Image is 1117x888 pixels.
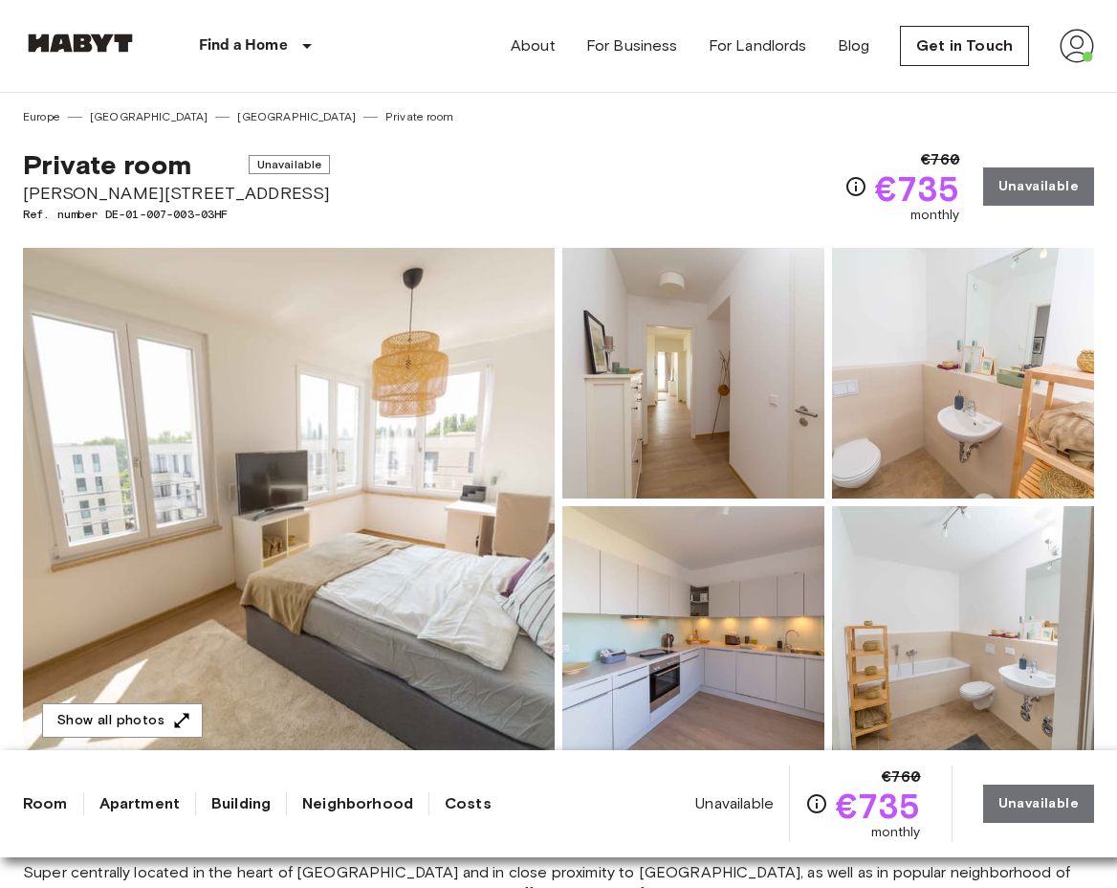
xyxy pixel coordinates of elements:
span: €735 [875,171,960,206]
img: Picture of unit DE-01-007-003-03HF [562,506,824,757]
a: About [511,34,556,57]
a: For Landlords [709,34,807,57]
span: [PERSON_NAME][STREET_ADDRESS] [23,181,330,206]
span: Unavailable [249,155,331,174]
a: Neighborhood [302,792,413,815]
img: Marketing picture of unit DE-01-007-003-03HF [23,248,555,757]
img: Picture of unit DE-01-007-003-03HF [832,248,1094,499]
span: Ref. number DE-01-007-003-03HF [23,206,330,223]
a: Get in Touch [900,26,1029,66]
a: Blog [838,34,870,57]
svg: Check cost overview for full price breakdown. Please note that discounts apply to new joiners onl... [805,792,828,815]
span: Unavailable [695,793,774,814]
a: Costs [445,792,492,815]
span: €735 [836,788,921,823]
a: [GEOGRAPHIC_DATA] [90,108,208,125]
a: Europe [23,108,60,125]
span: €760 [921,148,960,171]
p: Find a Home [199,34,288,57]
span: €760 [882,766,921,788]
span: Private room [23,148,191,181]
a: Building [211,792,271,815]
img: Picture of unit DE-01-007-003-03HF [562,248,824,499]
a: Room [23,792,68,815]
span: monthly [910,206,960,225]
span: monthly [871,823,921,842]
a: [GEOGRAPHIC_DATA] [237,108,356,125]
img: avatar [1060,29,1094,63]
svg: Check cost overview for full price breakdown. Please note that discounts apply to new joiners onl... [844,175,867,198]
a: For Business [586,34,678,57]
a: Private room [385,108,453,125]
button: Show all photos [42,703,203,739]
img: Habyt [23,33,138,53]
img: Picture of unit DE-01-007-003-03HF [832,506,1094,757]
a: Apartment [99,792,180,815]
